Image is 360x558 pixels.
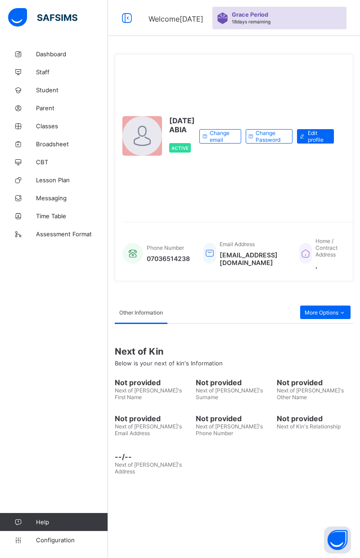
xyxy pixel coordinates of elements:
span: Welcome [DATE] [148,14,203,23]
span: Not provided [196,414,272,423]
span: Grace Period [232,11,268,18]
span: Change email [210,130,234,143]
span: Help [36,518,108,526]
span: Next of [PERSON_NAME]'s Email Address [115,423,182,436]
span: Lesson Plan [36,176,108,184]
span: Not provided [115,414,191,423]
span: CBT [36,158,108,166]
span: Active [171,145,189,151]
span: Not provided [115,378,191,387]
span: Staff [36,68,108,76]
span: Broadsheet [36,140,108,148]
span: Next of [PERSON_NAME]'s Address [115,461,182,475]
button: Open asap [324,526,351,553]
span: Below is your next of kin's Information [115,360,223,367]
span: 18 days remaining [232,19,270,24]
span: Phone Number [147,244,184,251]
span: Edit profile [308,130,327,143]
span: Next of [PERSON_NAME]'s Surname [196,387,263,400]
span: Next of Kin's Relationship [277,423,341,430]
span: Dashboard [36,50,108,58]
span: Configuration [36,536,108,544]
span: , [315,261,346,269]
span: Other Information [119,309,163,316]
span: Change Password [256,130,285,143]
span: Next of [PERSON_NAME]'s First Name [115,387,182,400]
span: Not provided [277,414,353,423]
span: Next of [PERSON_NAME]'s Other Name [277,387,344,400]
span: [DATE] ABIA [169,116,195,134]
span: Messaging [36,194,108,202]
span: Student [36,86,108,94]
span: Next of [PERSON_NAME]'s Phone Number [196,423,263,436]
img: safsims [8,8,77,27]
span: Classes [36,122,108,130]
span: Next of Kin [115,346,353,357]
span: --/-- [115,452,191,461]
span: Parent [36,104,108,112]
span: Time Table [36,212,108,220]
span: Assessment Format [36,230,108,238]
span: Home / Contract Address [315,238,337,258]
span: Email Address [220,241,255,247]
img: sticker-purple.71386a28dfed39d6af7621340158ba97.svg [217,13,228,24]
span: Not provided [196,378,272,387]
span: Not provided [277,378,353,387]
span: 07036514238 [147,255,190,262]
span: [EMAIL_ADDRESS][DOMAIN_NAME] [220,251,286,266]
span: More Options [305,309,346,316]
